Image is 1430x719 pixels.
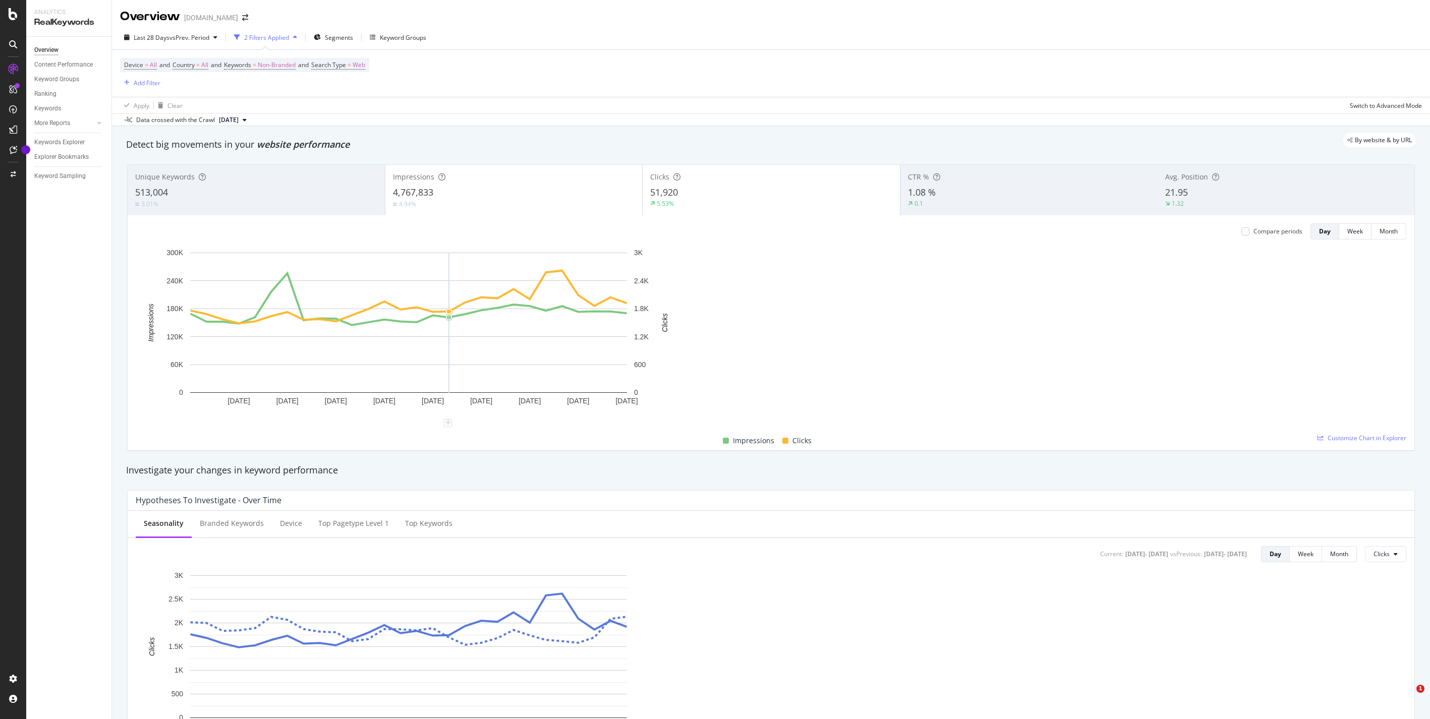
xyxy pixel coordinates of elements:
div: Overview [34,45,59,55]
text: [DATE] [228,397,250,405]
text: Impressions [147,304,155,341]
text: [DATE] [422,397,444,405]
div: Top Keywords [405,518,452,528]
text: [DATE] [567,397,589,405]
text: 300K [166,249,183,257]
span: Search Type [311,61,346,69]
div: 3.01% [141,200,158,208]
div: Current: [1100,550,1123,558]
text: 3K [634,249,643,257]
button: [DATE] [215,114,251,126]
img: Equal [393,203,397,206]
text: 2.5K [168,595,183,603]
button: Clear [154,97,183,113]
span: Device [124,61,143,69]
span: 2025 Jul. 29th [219,115,239,125]
div: [DOMAIN_NAME] [184,13,238,23]
div: arrow-right-arrow-left [242,14,248,21]
text: 0 [179,388,183,396]
text: 2.4K [634,277,649,285]
span: Web [353,58,365,72]
span: Avg. Position [1165,172,1208,182]
button: Month [1322,546,1357,562]
button: Apply [120,97,149,113]
div: Top pagetype Level 1 [318,518,389,528]
div: Compare periods [1253,227,1302,235]
button: Segments [310,29,357,45]
div: 5.53% [657,199,674,208]
span: = [145,61,148,69]
text: 500 [171,690,184,698]
svg: A chart. [136,248,681,423]
div: Day [1270,550,1281,558]
a: Keyword Groups [34,74,104,85]
span: By website & by URL [1355,137,1412,143]
span: Impressions [393,172,434,182]
div: vs Previous : [1170,550,1202,558]
div: 4.94% [399,200,416,208]
span: All [201,58,208,72]
text: 600 [634,361,646,369]
button: Keyword Groups [366,29,430,45]
span: Unique Keywords [135,172,195,182]
a: Explorer Bookmarks [34,152,104,162]
div: [DATE] - [DATE] [1204,550,1247,558]
div: Apply [134,101,149,110]
button: 2 Filters Applied [230,29,301,45]
div: plus [444,419,452,427]
a: Keywords Explorer [34,137,104,148]
span: and [159,61,170,69]
span: 1 [1416,685,1424,693]
span: Impressions [733,435,774,447]
div: Analytics [34,8,103,17]
span: 513,004 [135,186,168,198]
div: Week [1347,227,1363,235]
span: vs Prev. Period [169,33,209,42]
span: Country [173,61,195,69]
div: [DATE] - [DATE] [1125,550,1168,558]
div: Investigate your changes in keyword performance [126,464,1416,477]
button: Clicks [1365,546,1406,562]
button: Day [1261,546,1290,562]
div: Hypotheses to Investigate - Over Time [136,495,281,505]
span: 51,920 [650,186,678,198]
text: 0 [634,388,638,396]
a: More Reports [34,118,94,129]
div: Keywords Explorer [34,137,85,148]
button: Add Filter [120,77,160,89]
text: 240K [166,277,183,285]
text: 180K [166,305,183,313]
text: [DATE] [373,397,395,405]
text: 1.2K [634,333,649,341]
div: Day [1319,227,1331,235]
div: Add Filter [134,79,160,87]
div: Data crossed with the Crawl [136,115,215,125]
div: Tooltip anchor [21,145,30,154]
text: [DATE] [276,397,299,405]
span: = [253,61,256,69]
div: Branded Keywords [200,518,264,528]
span: Last 28 Days [134,33,169,42]
a: Overview [34,45,104,55]
text: [DATE] [519,397,541,405]
span: CTR % [908,172,929,182]
div: Keyword Sampling [34,171,86,182]
span: Clicks [792,435,812,447]
text: [DATE] [615,397,638,405]
button: Month [1371,223,1406,239]
div: 1.32 [1172,199,1184,208]
text: 3K [175,571,184,579]
div: 0.1 [914,199,923,208]
span: and [298,61,309,69]
text: [DATE] [470,397,492,405]
span: 4,767,833 [393,186,433,198]
text: 60K [170,361,184,369]
div: Clear [167,101,183,110]
span: Clicks [1374,550,1390,558]
text: 1.5K [168,642,183,650]
span: and [211,61,221,69]
span: Customize Chart in Explorer [1328,434,1406,442]
a: Ranking [34,89,104,99]
div: Device [280,518,302,528]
